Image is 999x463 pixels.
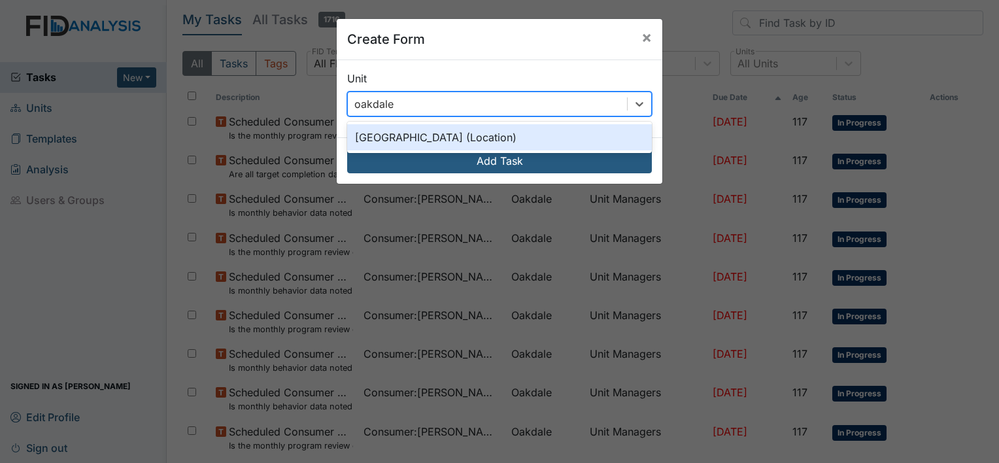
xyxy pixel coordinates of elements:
[641,27,652,46] span: ×
[347,29,425,49] h5: Create Form
[347,71,367,86] label: Unit
[631,19,662,56] button: Close
[347,124,652,150] div: [GEOGRAPHIC_DATA] (Location)
[347,148,652,173] button: Add Task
